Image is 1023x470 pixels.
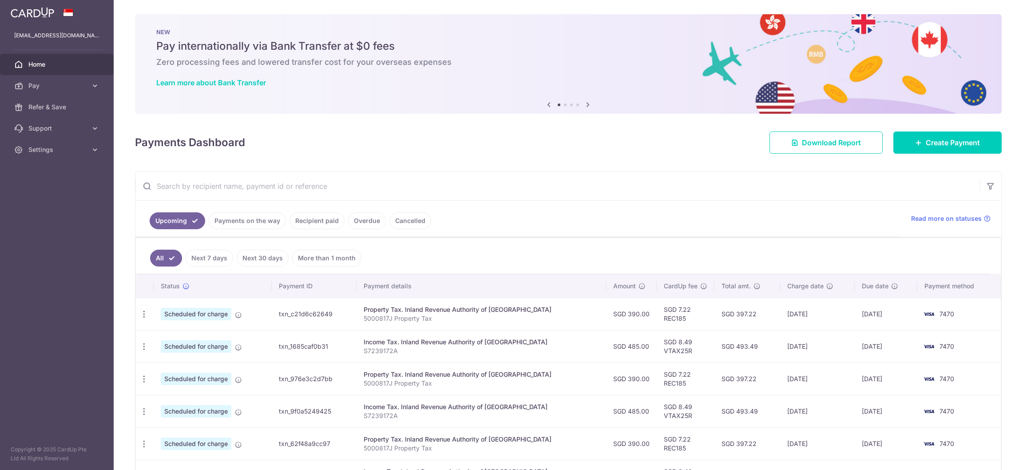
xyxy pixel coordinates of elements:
[911,214,991,223] a: Read more on statuses
[364,305,599,314] div: Property Tax. Inland Revenue Authority of [GEOGRAPHIC_DATA]
[150,250,182,267] a: All
[893,131,1002,154] a: Create Payment
[156,28,980,36] p: NEW
[135,135,245,151] h4: Payments Dashboard
[364,379,599,388] p: 5000817J Property Tax
[714,298,780,330] td: SGD 397.22
[714,362,780,395] td: SGD 397.22
[28,124,87,133] span: Support
[940,407,954,415] span: 7470
[920,406,938,417] img: Bank Card
[364,444,599,453] p: 5000817J Property Tax
[364,435,599,444] div: Property Tax. Inland Revenue Authority of [GEOGRAPHIC_DATA]
[289,212,345,229] a: Recipient paid
[940,310,954,318] span: 7470
[714,427,780,460] td: SGD 397.22
[357,275,606,298] th: Payment details
[14,31,99,40] p: [EMAIL_ADDRESS][DOMAIN_NAME]
[855,298,917,330] td: [DATE]
[855,362,917,395] td: [DATE]
[862,282,888,291] span: Due date
[28,145,87,154] span: Settings
[156,57,980,68] h6: Zero processing fees and lowered transfer cost for your overseas expenses
[657,330,714,362] td: SGD 8.49 VTAX25R
[657,298,714,330] td: SGD 7.22 REC185
[156,78,266,87] a: Learn more about Bank Transfer
[780,395,855,427] td: [DATE]
[135,172,980,200] input: Search by recipient name, payment id or reference
[714,395,780,427] td: SGD 493.49
[209,212,286,229] a: Payments on the way
[780,427,855,460] td: [DATE]
[292,250,361,267] a: More than 1 month
[606,330,657,362] td: SGD 485.00
[769,131,883,154] a: Download Report
[926,137,980,148] span: Create Payment
[161,308,231,320] span: Scheduled for charge
[28,81,87,90] span: Pay
[272,362,357,395] td: txn_976e3c2d7bb
[28,60,87,69] span: Home
[722,282,751,291] span: Total amt.
[714,330,780,362] td: SGD 493.49
[364,402,599,411] div: Income Tax. Inland Revenue Authority of [GEOGRAPHIC_DATA]
[606,427,657,460] td: SGD 390.00
[161,373,231,385] span: Scheduled for charge
[606,362,657,395] td: SGD 390.00
[11,7,54,18] img: CardUp
[161,438,231,450] span: Scheduled for charge
[272,427,357,460] td: txn_62f48a9cc97
[161,282,180,291] span: Status
[28,103,87,112] span: Refer & Save
[272,330,357,362] td: txn_1685caf0b31
[855,395,917,427] td: [DATE]
[364,411,599,420] p: S7239172A
[780,298,855,330] td: [DATE]
[940,343,954,350] span: 7470
[606,395,657,427] td: SGD 485.00
[364,370,599,379] div: Property Tax. Inland Revenue Authority of [GEOGRAPHIC_DATA]
[855,330,917,362] td: [DATE]
[657,362,714,395] td: SGD 7.22 REC185
[606,298,657,330] td: SGD 390.00
[272,395,357,427] td: txn_9f0a5249425
[917,275,1001,298] th: Payment method
[161,340,231,353] span: Scheduled for charge
[940,375,954,382] span: 7470
[364,314,599,323] p: 5000817J Property Tax
[855,427,917,460] td: [DATE]
[920,341,938,352] img: Bank Card
[911,214,982,223] span: Read more on statuses
[920,309,938,319] img: Bank Card
[161,405,231,418] span: Scheduled for charge
[787,282,824,291] span: Charge date
[364,347,599,355] p: S7239172A
[780,362,855,395] td: [DATE]
[780,330,855,362] td: [DATE]
[920,374,938,384] img: Bank Card
[237,250,289,267] a: Next 30 days
[186,250,233,267] a: Next 7 days
[348,212,386,229] a: Overdue
[389,212,431,229] a: Cancelled
[613,282,636,291] span: Amount
[272,298,357,330] td: txn_c21d6c62649
[364,338,599,347] div: Income Tax. Inland Revenue Authority of [GEOGRAPHIC_DATA]
[657,395,714,427] td: SGD 8.49 VTAX25R
[135,14,1002,114] img: Bank transfer banner
[156,39,980,53] h5: Pay internationally via Bank Transfer at $0 fees
[150,212,205,229] a: Upcoming
[940,440,954,447] span: 7470
[664,282,698,291] span: CardUp fee
[272,275,357,298] th: Payment ID
[920,438,938,449] img: Bank Card
[657,427,714,460] td: SGD 7.22 REC185
[802,137,861,148] span: Download Report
